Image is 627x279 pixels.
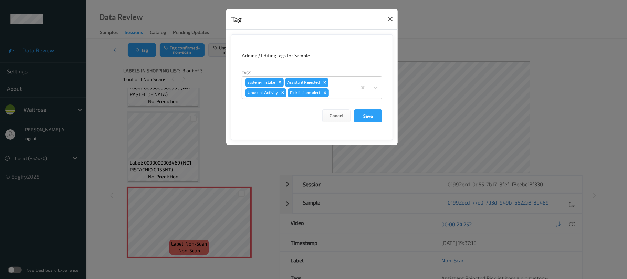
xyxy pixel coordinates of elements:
div: Tag [231,14,242,25]
div: Remove Unusual-Activity [279,88,286,97]
label: Tags [242,70,251,76]
div: Remove Assistant Rejected [321,78,328,87]
div: Unusual-Activity [245,88,279,97]
div: Remove system-mistake [276,78,284,87]
div: system-mistake [245,78,276,87]
div: Remove Picklist item alert [321,88,329,97]
button: Save [354,109,382,122]
div: Adding / Editing tags for Sample [242,52,382,59]
button: Close [386,14,395,24]
div: Picklist item alert [288,88,321,97]
div: Assistant Rejected [285,78,321,87]
button: Cancel [322,109,351,122]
